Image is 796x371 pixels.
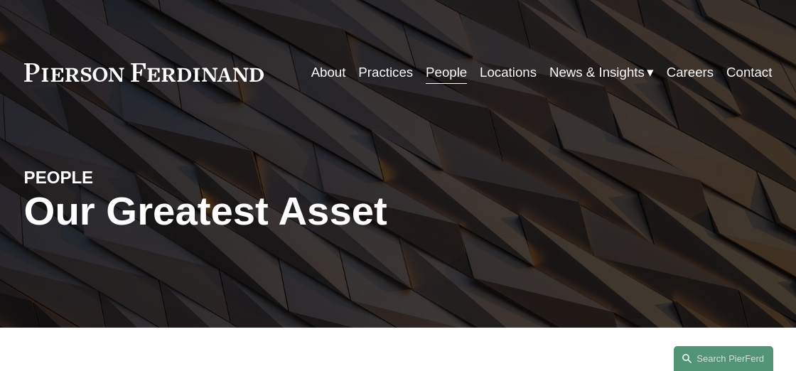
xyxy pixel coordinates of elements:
[549,60,645,85] span: News & Insights
[311,59,346,85] a: About
[726,59,772,85] a: Contact
[358,59,413,85] a: Practices
[24,188,523,234] h1: Our Greatest Asset
[24,167,211,189] h4: PEOPLE
[426,59,467,85] a: People
[549,59,654,85] a: folder dropdown
[674,346,773,371] a: Search this site
[480,59,537,85] a: Locations
[667,59,714,85] a: Careers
